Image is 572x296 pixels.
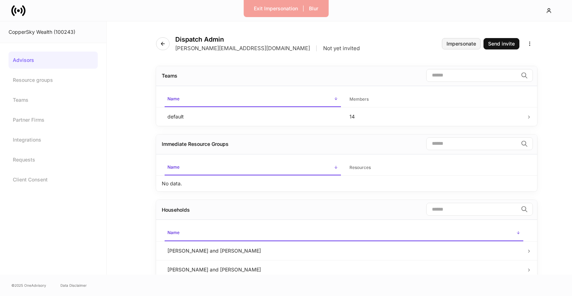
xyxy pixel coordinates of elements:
h4: Dispatch Admin [175,36,360,43]
a: Integrations [9,131,98,148]
div: Immediate Resource Groups [162,141,229,148]
span: Resources [347,160,523,175]
div: Blur [309,6,318,11]
h6: Name [167,95,180,102]
a: Advisors [9,52,98,69]
p: No data. [162,180,182,187]
a: Resource groups [9,72,98,89]
td: [PERSON_NAME] and [PERSON_NAME] [162,260,526,279]
div: Households [162,206,190,213]
span: Name [165,92,341,107]
td: 14 [344,107,526,126]
span: © 2025 OneAdvisory [11,282,46,288]
button: Send invite [483,38,519,49]
span: Members [347,92,523,107]
p: | [316,45,317,52]
td: default [162,107,344,126]
h6: Members [349,96,369,102]
p: Not yet invited [323,45,360,52]
a: Requests [9,151,98,168]
button: Blur [304,3,323,14]
h6: Resources [349,164,371,171]
span: Name [165,226,523,241]
div: Impersonate [447,41,476,46]
p: [PERSON_NAME][EMAIL_ADDRESS][DOMAIN_NAME] [175,45,310,52]
a: Partner Firms [9,111,98,128]
div: Teams [162,72,177,79]
h6: Name [167,164,180,170]
div: CopperSky Wealth (100243) [9,28,98,36]
button: Impersonate [442,38,481,49]
button: Exit Impersonation [249,3,303,14]
td: [PERSON_NAME] and [PERSON_NAME] [162,241,526,260]
span: Name [165,160,341,175]
a: Teams [9,91,98,109]
a: Client Consent [9,171,98,188]
div: Send invite [488,41,515,46]
a: Data Disclaimer [60,282,87,288]
h6: Name [167,229,180,236]
div: Exit Impersonation [254,6,298,11]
